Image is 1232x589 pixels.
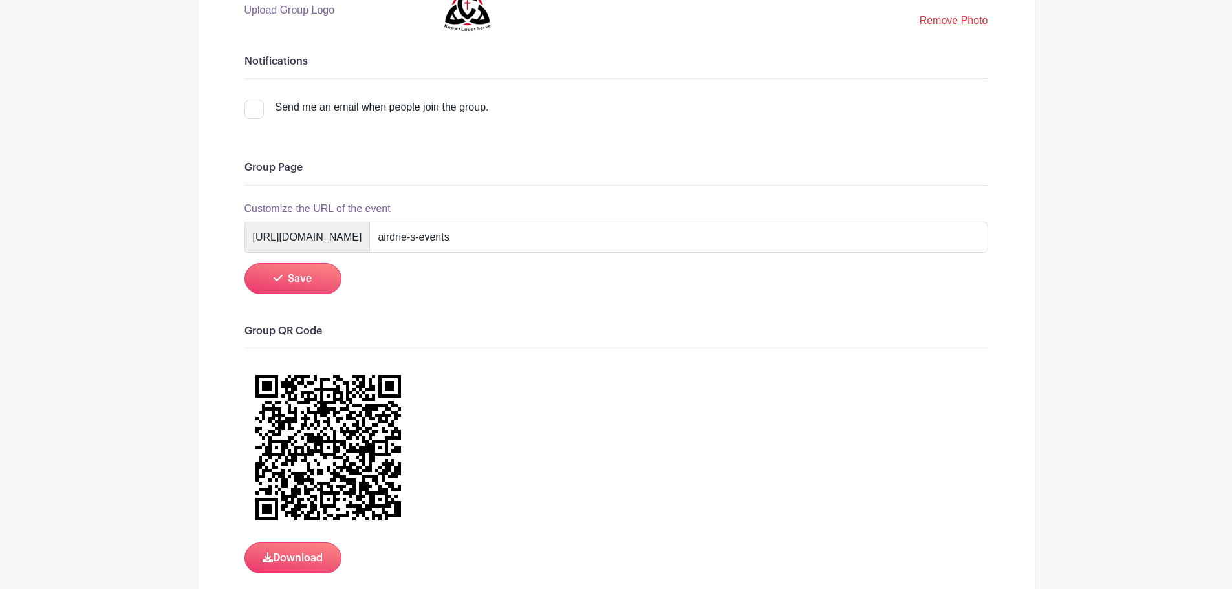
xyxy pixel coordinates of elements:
[244,263,341,294] button: Save
[244,364,413,532] img: 6jEf8AXYMh923shGwAAAAASUVO%0ARK5CYII=
[288,273,312,284] span: Save
[244,56,988,68] h6: Notifications
[920,15,988,26] a: Remove Photo
[276,100,489,115] div: Send me an email when people join the group.
[244,542,341,573] button: Download
[244,201,391,217] label: Customize the URL of the event
[244,222,371,253] span: [URL][DOMAIN_NAME]
[244,325,988,337] h6: Group QR Code
[244,162,988,174] h6: Group Page
[244,3,335,18] label: Upload Group Logo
